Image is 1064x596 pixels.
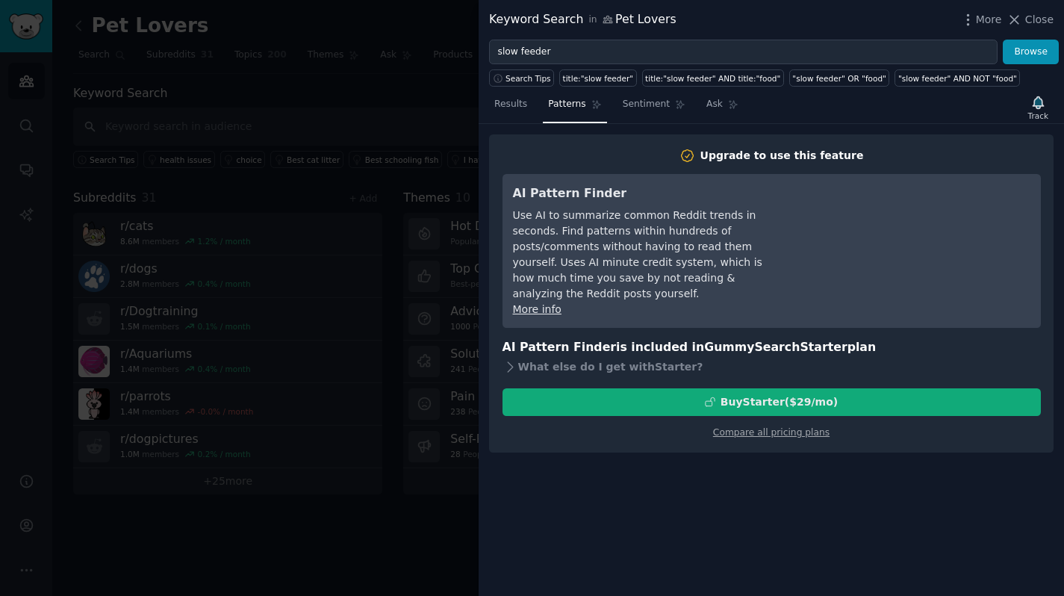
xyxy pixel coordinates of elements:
[503,338,1041,357] h3: AI Pattern Finder is included in plan
[1025,12,1054,28] span: Close
[617,93,691,123] a: Sentiment
[706,98,723,111] span: Ask
[701,93,744,123] a: Ask
[548,98,585,111] span: Patterns
[1023,92,1054,123] button: Track
[513,303,561,315] a: More info
[789,69,890,87] a: "slow feeder" OR "food"
[494,98,527,111] span: Results
[513,184,785,203] h3: AI Pattern Finder
[543,93,606,123] a: Patterns
[489,40,998,65] input: Try a keyword related to your business
[898,73,1017,84] div: "slow feeder" AND NOT "food"
[588,13,597,27] span: in
[623,98,670,111] span: Sentiment
[642,69,784,87] a: title:"slow feeder" AND title:"food"
[489,93,532,123] a: Results
[505,73,551,84] span: Search Tips
[645,73,780,84] div: title:"slow feeder" AND title:"food"
[700,148,864,164] div: Upgrade to use this feature
[1003,40,1059,65] button: Browse
[960,12,1002,28] button: More
[503,388,1041,416] button: BuyStarter($29/mo)
[704,340,847,354] span: GummySearch Starter
[806,184,1030,297] iframe: YouTube video player
[1007,12,1054,28] button: Close
[489,10,676,29] div: Keyword Search Pet Lovers
[489,69,554,87] button: Search Tips
[563,73,634,84] div: title:"slow feeder"
[513,208,785,302] div: Use AI to summarize common Reddit trends in seconds. Find patterns within hundreds of posts/comme...
[895,69,1020,87] a: "slow feeder" AND NOT "food"
[713,427,830,438] a: Compare all pricing plans
[976,12,1002,28] span: More
[792,73,886,84] div: "slow feeder" OR "food"
[721,394,838,410] div: Buy Starter ($ 29 /mo )
[503,357,1041,378] div: What else do I get with Starter ?
[1028,111,1048,121] div: Track
[559,69,637,87] a: title:"slow feeder"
